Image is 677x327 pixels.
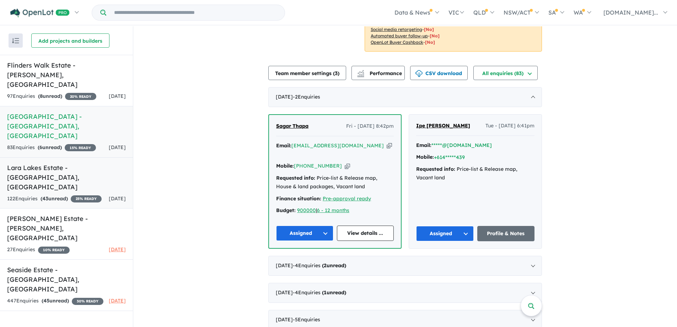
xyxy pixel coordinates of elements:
[322,262,346,269] strong: ( unread)
[10,9,70,17] img: Openlot PRO Logo White
[351,66,405,80] button: Performance
[7,297,103,305] div: 447 Enquir ies
[7,214,126,243] h5: [PERSON_NAME] Estate - [PERSON_NAME] , [GEOGRAPHIC_DATA]
[416,122,470,130] a: Ipe [PERSON_NAME]
[416,166,455,172] strong: Requested info:
[346,122,394,131] span: Fri - [DATE] 8:42pm
[416,165,534,182] div: Price-list & Release map, Vacant land
[268,283,542,303] div: [DATE]
[43,297,49,304] span: 45
[276,175,315,181] strong: Requested info:
[323,195,371,202] a: Pre-approval ready
[293,316,320,323] span: - 5 Enquir ies
[293,262,346,269] span: - 4 Enquir ies
[40,93,43,99] span: 8
[294,163,342,169] a: [PHONE_NUMBER]
[415,70,423,77] img: download icon
[7,246,70,254] div: 27 Enquir ies
[324,262,327,269] span: 2
[291,142,384,149] a: [EMAIL_ADDRESS][DOMAIN_NAME]
[72,298,103,305] span: 30 % READY
[109,195,126,202] span: [DATE]
[7,195,102,203] div: 122 Enquir ies
[12,38,19,43] img: sort.svg
[276,163,294,169] strong: Mobile:
[322,289,346,296] strong: ( unread)
[416,142,431,148] strong: Email:
[7,163,126,192] h5: Lara Lakes Estate - [GEOGRAPHIC_DATA] , [GEOGRAPHIC_DATA]
[7,60,126,89] h5: Flinders Walk Estate - [PERSON_NAME] , [GEOGRAPHIC_DATA]
[7,265,126,294] h5: Seaside Estate - [GEOGRAPHIC_DATA] , [GEOGRAPHIC_DATA]
[416,122,470,129] span: Ipe [PERSON_NAME]
[38,144,62,151] strong: ( unread)
[109,144,126,151] span: [DATE]
[603,9,658,16] span: [DOMAIN_NAME]...
[7,92,96,101] div: 97 Enquir ies
[41,195,68,202] strong: ( unread)
[430,33,440,38] span: [No]
[276,174,394,191] div: Price-list & Release map, House & land packages, Vacant land
[276,206,394,215] div: |
[276,226,333,241] button: Assigned
[473,66,538,80] button: All enquiries (83)
[416,226,474,241] button: Assigned
[268,256,542,276] div: [DATE]
[358,70,402,77] span: Performance
[109,246,126,253] span: [DATE]
[337,226,394,241] a: View details ...
[371,33,428,38] u: Automated buyer follow-up
[71,195,102,202] span: 25 % READY
[424,27,434,32] span: [No]
[42,195,48,202] span: 43
[387,142,392,149] button: Copy
[477,226,535,241] a: Profile & Notes
[268,87,542,107] div: [DATE]
[65,93,96,100] span: 20 % READY
[276,207,296,213] strong: Budget:
[357,72,364,77] img: bar-chart.svg
[7,143,96,152] div: 83 Enquir ies
[371,39,423,45] u: OpenLot Buyer Cashback
[39,144,42,151] span: 6
[109,93,126,99] span: [DATE]
[38,93,62,99] strong: ( unread)
[276,122,308,131] a: Sagar Thapa
[345,162,350,170] button: Copy
[276,123,308,129] span: Sagar Thapa
[31,33,109,48] button: Add projects and builders
[293,289,346,296] span: - 4 Enquir ies
[297,207,316,213] a: 900000
[485,122,534,130] span: Tue - [DATE] 6:41pm
[108,5,283,20] input: Try estate name, suburb, builder or developer
[324,289,327,296] span: 1
[293,94,320,100] span: - 2 Enquir ies
[371,27,422,32] u: Social media retargeting
[276,195,321,202] strong: Finance situation:
[335,70,338,77] span: 3
[7,112,126,141] h5: [GEOGRAPHIC_DATA] - [GEOGRAPHIC_DATA] , [GEOGRAPHIC_DATA]
[425,39,435,45] span: [No]
[317,207,349,213] a: 6 - 12 months
[416,154,434,160] strong: Mobile:
[410,66,468,80] button: CSV download
[109,297,126,304] span: [DATE]
[268,66,346,80] button: Team member settings (3)
[42,297,69,304] strong: ( unread)
[38,247,70,254] span: 10 % READY
[276,142,291,149] strong: Email:
[65,144,96,151] span: 15 % READY
[358,70,364,74] img: line-chart.svg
